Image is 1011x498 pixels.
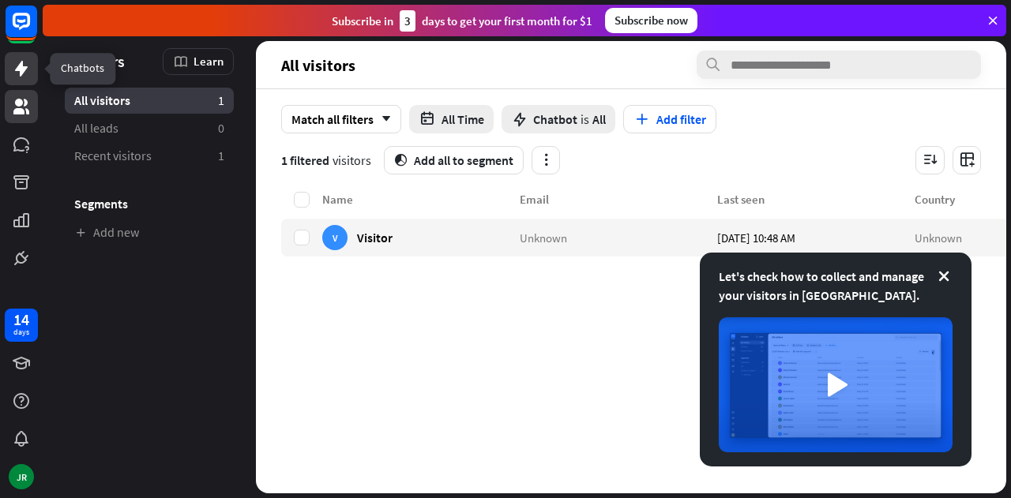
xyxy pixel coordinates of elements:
span: Unknown [915,230,962,245]
span: 1 filtered [281,152,329,168]
span: Unknown [520,230,567,245]
div: V [322,225,348,250]
img: image [719,317,953,452]
div: Email [520,192,717,207]
span: All leads [74,120,118,137]
span: Visitors [74,52,125,70]
i: segment [394,154,408,167]
aside: 1 [218,92,224,109]
span: is [581,111,589,127]
span: Chatbot [533,111,577,127]
span: All visitors [281,56,355,74]
button: All Time [409,105,494,133]
span: Visitor [357,230,393,245]
div: Subscribe now [605,8,697,33]
h3: Segments [65,196,234,212]
div: JR [9,464,34,489]
div: Last seen [717,192,915,207]
span: visitors [333,152,371,168]
div: 3 [400,10,415,32]
div: Name [322,192,520,207]
aside: 1 [218,148,224,164]
button: segmentAdd all to segment [384,146,524,174]
span: All [592,111,606,127]
aside: 0 [218,120,224,137]
a: Add new [65,219,234,245]
a: Recent visitors 1 [65,143,234,169]
span: All visitors [74,92,130,109]
div: Let's check how to collect and manage your visitors in [GEOGRAPHIC_DATA]. [719,267,953,305]
span: Learn [194,54,224,69]
div: 14 [13,313,29,327]
span: [DATE] 10:48 AM [717,230,795,245]
a: All leads 0 [65,115,234,141]
div: days [13,327,29,338]
div: Subscribe in days to get your first month for $1 [332,10,592,32]
button: Add filter [623,105,716,133]
i: arrow_down [374,114,391,124]
div: Match all filters [281,105,401,133]
button: Open LiveChat chat widget [13,6,60,54]
a: 14 days [5,309,38,342]
span: Recent visitors [74,148,152,164]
